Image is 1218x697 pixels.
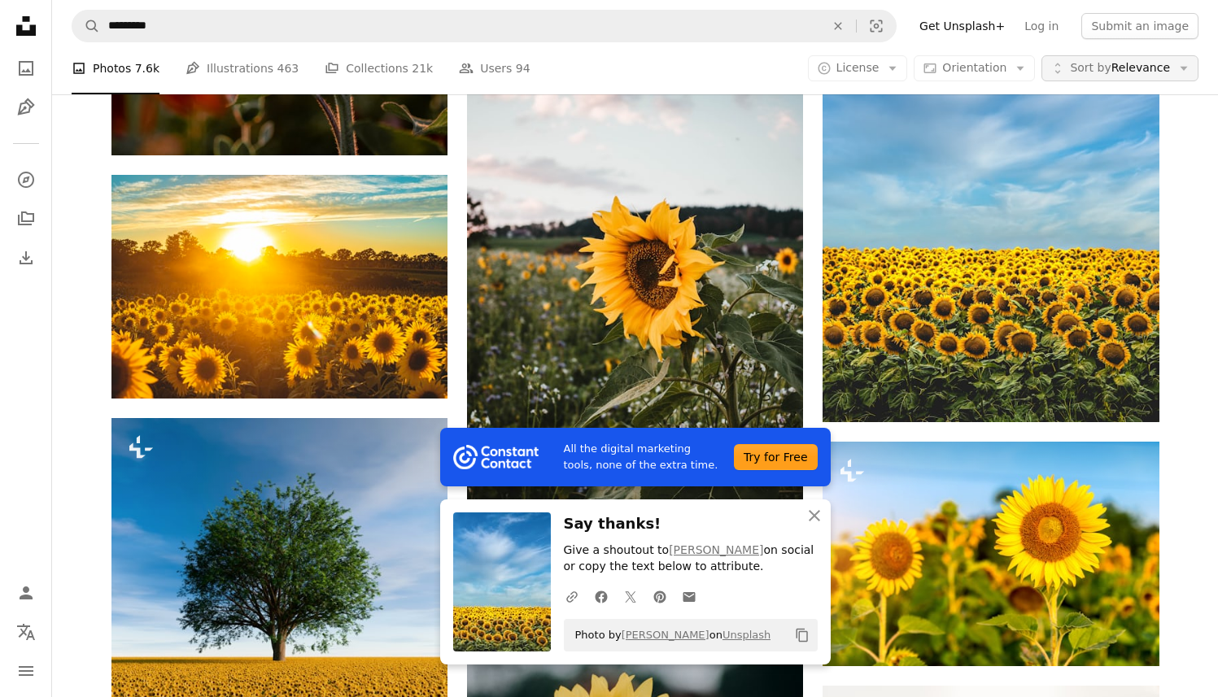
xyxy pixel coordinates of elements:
[10,655,42,687] button: Menu
[1041,55,1198,81] button: Sort byRelevance
[186,42,299,94] a: Illustrations 463
[72,11,100,41] button: Search Unsplash
[1015,13,1068,39] a: Log in
[10,242,42,274] a: Download History
[942,61,1006,74] span: Orientation
[111,646,447,660] a: a large field of sunflowers under a blue sky
[325,42,433,94] a: Collections 21k
[808,55,908,81] button: License
[674,580,704,612] a: Share over email
[10,203,42,235] a: Collections
[616,580,645,612] a: Share on Twitter
[467,299,803,314] a: yellow sunflower
[669,543,763,556] a: [PERSON_NAME]
[1081,13,1198,39] button: Submit an image
[910,13,1015,39] a: Get Unsplash+
[453,445,539,469] img: file-1754318165549-24bf788d5b37
[564,441,722,473] span: All the digital marketing tools, none of the extra time.
[111,279,447,294] a: sunflower field under blue sky during sunset
[1070,60,1170,76] span: Relevance
[467,83,803,531] img: yellow sunflower
[645,580,674,612] a: Share on Pinterest
[459,42,530,94] a: Users 94
[10,10,42,46] a: Home — Unsplash
[516,59,530,77] span: 94
[734,444,817,470] div: Try for Free
[10,577,42,609] a: Log in / Sign up
[914,55,1035,81] button: Orientation
[1070,61,1111,74] span: Sort by
[10,91,42,124] a: Illustrations
[788,621,816,649] button: Copy to clipboard
[440,428,831,486] a: All the digital marketing tools, none of the extra time.Try for Free
[111,175,447,399] img: sunflower field under blue sky during sunset
[277,59,299,77] span: 463
[823,546,1159,560] a: Sunflower natural background, Sunflower blooming in spring.
[564,512,818,536] h3: Say thanks!
[567,622,771,648] span: Photo by on
[823,163,1159,177] a: yellow sunflower field under blue sky during daytime
[823,442,1159,665] img: Sunflower natural background, Sunflower blooming in spring.
[412,59,433,77] span: 21k
[564,542,818,575] p: Give a shoutout to on social or copy the text below to attribute.
[587,580,616,612] a: Share on Facebook
[857,11,896,41] button: Visual search
[723,629,771,641] a: Unsplash
[836,61,880,74] span: License
[820,11,856,41] button: Clear
[10,52,42,85] a: Photos
[10,616,42,648] button: Language
[10,163,42,196] a: Explore
[622,629,709,641] a: [PERSON_NAME]
[72,10,897,42] form: Find visuals sitewide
